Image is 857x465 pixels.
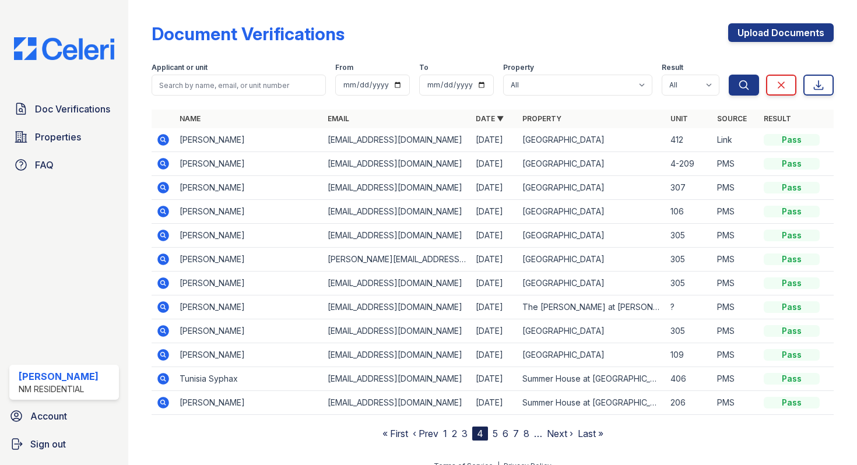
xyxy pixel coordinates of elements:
td: [DATE] [471,128,518,152]
td: PMS [712,152,759,176]
a: 1 [443,428,447,439]
div: Pass [764,325,820,337]
div: Pass [764,277,820,289]
a: Properties [9,125,119,149]
a: Next › [547,428,573,439]
td: [PERSON_NAME] [175,272,323,295]
a: ‹ Prev [413,428,438,439]
span: … [534,427,542,441]
td: [GEOGRAPHIC_DATA] [518,128,666,152]
td: [DATE] [471,248,518,272]
td: PMS [712,391,759,415]
td: [GEOGRAPHIC_DATA] [518,176,666,200]
td: [PERSON_NAME] [175,152,323,176]
a: Account [5,404,124,428]
td: Summer House at [GEOGRAPHIC_DATA] [518,391,666,415]
div: [PERSON_NAME] [19,369,99,383]
td: [EMAIL_ADDRESS][DOMAIN_NAME] [323,128,471,152]
td: 406 [666,367,712,391]
td: 307 [666,176,712,200]
a: Property [522,114,561,123]
a: Sign out [5,432,124,456]
td: [EMAIL_ADDRESS][DOMAIN_NAME] [323,295,471,319]
td: [PERSON_NAME] [175,248,323,272]
td: [GEOGRAPHIC_DATA] [518,200,666,224]
td: [DATE] [471,391,518,415]
td: 109 [666,343,712,367]
td: [EMAIL_ADDRESS][DOMAIN_NAME] [323,319,471,343]
a: Upload Documents [728,23,834,42]
td: PMS [712,367,759,391]
td: [PERSON_NAME] [175,224,323,248]
a: 2 [452,428,457,439]
a: Email [328,114,349,123]
div: Document Verifications [152,23,345,44]
td: [PERSON_NAME] [175,343,323,367]
td: The [PERSON_NAME] at [PERSON_NAME][GEOGRAPHIC_DATA] [518,295,666,319]
td: 4-209 [666,152,712,176]
td: [PERSON_NAME][EMAIL_ADDRESS][DOMAIN_NAME] [323,248,471,272]
td: 305 [666,272,712,295]
div: 4 [472,427,488,441]
a: Date ▼ [476,114,504,123]
a: 8 [524,428,529,439]
a: FAQ [9,153,119,177]
div: Pass [764,134,820,146]
div: Pass [764,349,820,361]
label: To [419,63,428,72]
td: [EMAIL_ADDRESS][DOMAIN_NAME] [323,176,471,200]
td: [GEOGRAPHIC_DATA] [518,319,666,343]
div: Pass [764,230,820,241]
td: [PERSON_NAME] [175,176,323,200]
div: Pass [764,158,820,170]
label: Property [503,63,534,72]
a: 5 [493,428,498,439]
td: [EMAIL_ADDRESS][DOMAIN_NAME] [323,343,471,367]
td: PMS [712,176,759,200]
td: [GEOGRAPHIC_DATA] [518,224,666,248]
td: Link [712,128,759,152]
td: Summer House at [GEOGRAPHIC_DATA] [518,367,666,391]
td: [PERSON_NAME] [175,200,323,224]
td: [EMAIL_ADDRESS][DOMAIN_NAME] [323,391,471,415]
td: Tunisia Syphax [175,367,323,391]
td: PMS [712,343,759,367]
a: Name [180,114,201,123]
div: Pass [764,253,820,265]
span: Properties [35,130,81,144]
div: NM Residential [19,383,99,395]
td: PMS [712,295,759,319]
div: Pass [764,182,820,193]
td: [GEOGRAPHIC_DATA] [518,343,666,367]
td: [GEOGRAPHIC_DATA] [518,152,666,176]
td: 305 [666,319,712,343]
img: CE_Logo_Blue-a8612792a0a2168367f1c8372b55b34899dd931a85d93a1a3d3e32e68fde9ad4.png [5,37,124,60]
span: Account [30,409,67,423]
a: 3 [462,428,468,439]
td: [EMAIL_ADDRESS][DOMAIN_NAME] [323,224,471,248]
div: Pass [764,397,820,408]
a: Source [717,114,747,123]
td: [EMAIL_ADDRESS][DOMAIN_NAME] [323,272,471,295]
a: Last » [578,428,603,439]
td: ? [666,295,712,319]
td: 206 [666,391,712,415]
input: Search by name, email, or unit number [152,75,326,96]
a: 7 [513,428,519,439]
a: « First [382,428,408,439]
td: PMS [712,224,759,248]
td: [DATE] [471,152,518,176]
td: [PERSON_NAME] [175,391,323,415]
label: From [335,63,353,72]
a: Unit [670,114,688,123]
span: Doc Verifications [35,102,110,116]
a: Doc Verifications [9,97,119,121]
td: 106 [666,200,712,224]
td: PMS [712,200,759,224]
td: [DATE] [471,343,518,367]
td: [DATE] [471,272,518,295]
td: [GEOGRAPHIC_DATA] [518,248,666,272]
label: Applicant or unit [152,63,208,72]
td: [DATE] [471,319,518,343]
